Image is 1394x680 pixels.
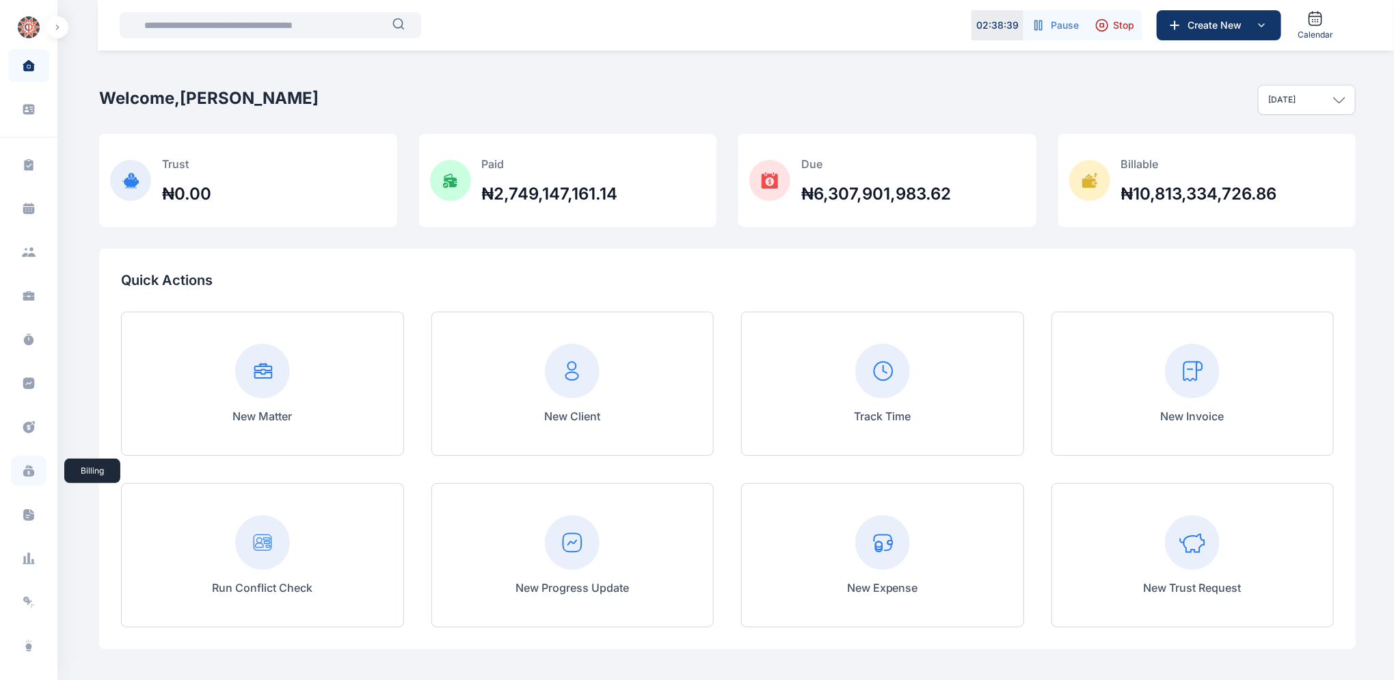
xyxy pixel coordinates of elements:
p: [DATE] [1268,94,1296,105]
p: Paid [482,156,618,172]
span: Pause [1051,18,1079,32]
p: Run Conflict Check [212,580,312,596]
h2: ₦10,813,334,726.86 [1121,183,1277,205]
button: Stop [1087,10,1142,40]
p: New Progress Update [515,580,629,596]
p: Quick Actions [121,271,1334,290]
p: New Matter [232,408,292,424]
h2: ₦0.00 [162,183,211,205]
p: Due [801,156,951,172]
p: Billable [1121,156,1277,172]
h2: Welcome, [PERSON_NAME] [99,87,319,109]
p: New Client [544,408,600,424]
p: New Invoice [1161,408,1224,424]
p: 02 : 38 : 39 [976,18,1019,32]
span: Create New [1182,18,1253,32]
p: Track Time [854,408,911,424]
p: New Expense [847,580,918,596]
span: Stop [1113,18,1134,32]
button: Pause [1023,10,1087,40]
p: Trust [162,156,211,172]
button: Create New [1157,10,1281,40]
span: Calendar [1298,29,1333,40]
h2: ₦6,307,901,983.62 [801,183,951,205]
a: Calendar [1292,5,1339,46]
h2: ₦2,749,147,161.14 [482,183,618,205]
p: New Trust Request [1144,580,1242,596]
